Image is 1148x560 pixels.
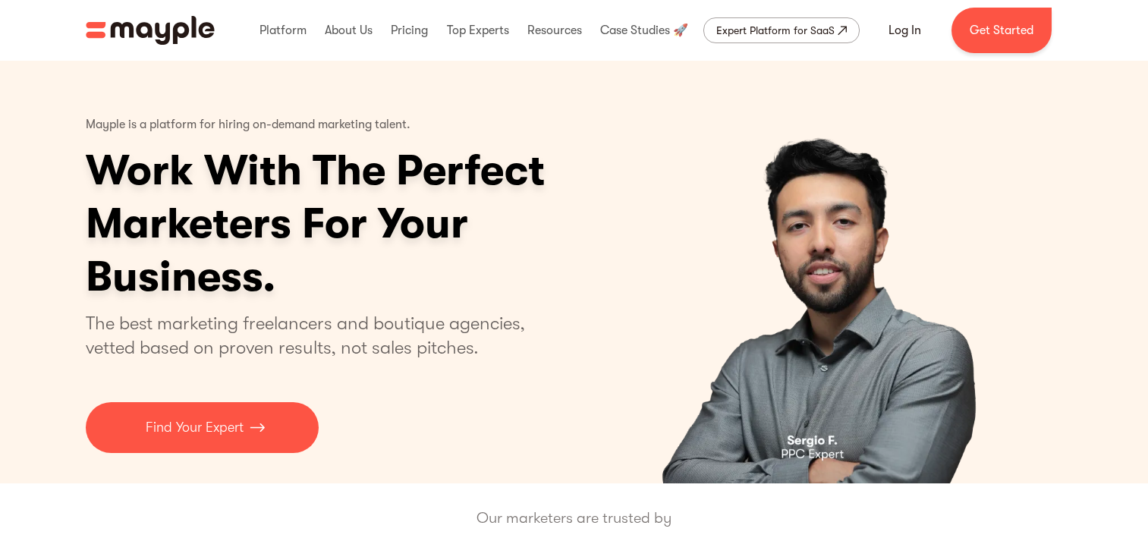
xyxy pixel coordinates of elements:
[256,6,310,55] div: Platform
[443,6,513,55] div: Top Experts
[703,17,860,43] a: Expert Platform for SaaS
[146,417,244,438] p: Find Your Expert
[86,144,662,304] h1: Work With The Perfect Marketers For Your Business.
[321,6,376,55] div: About Us
[86,106,410,144] p: Mayple is a platform for hiring on-demand marketing talent.
[589,61,1063,483] div: carousel
[86,311,543,360] p: The best marketing freelancers and boutique agencies, vetted based on proven results, not sales p...
[589,61,1063,483] div: 1 of 4
[86,402,319,453] a: Find Your Expert
[716,21,835,39] div: Expert Platform for SaaS
[870,12,939,49] a: Log In
[86,16,215,45] img: Mayple logo
[524,6,586,55] div: Resources
[951,8,1052,53] a: Get Started
[86,16,215,45] a: home
[387,6,432,55] div: Pricing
